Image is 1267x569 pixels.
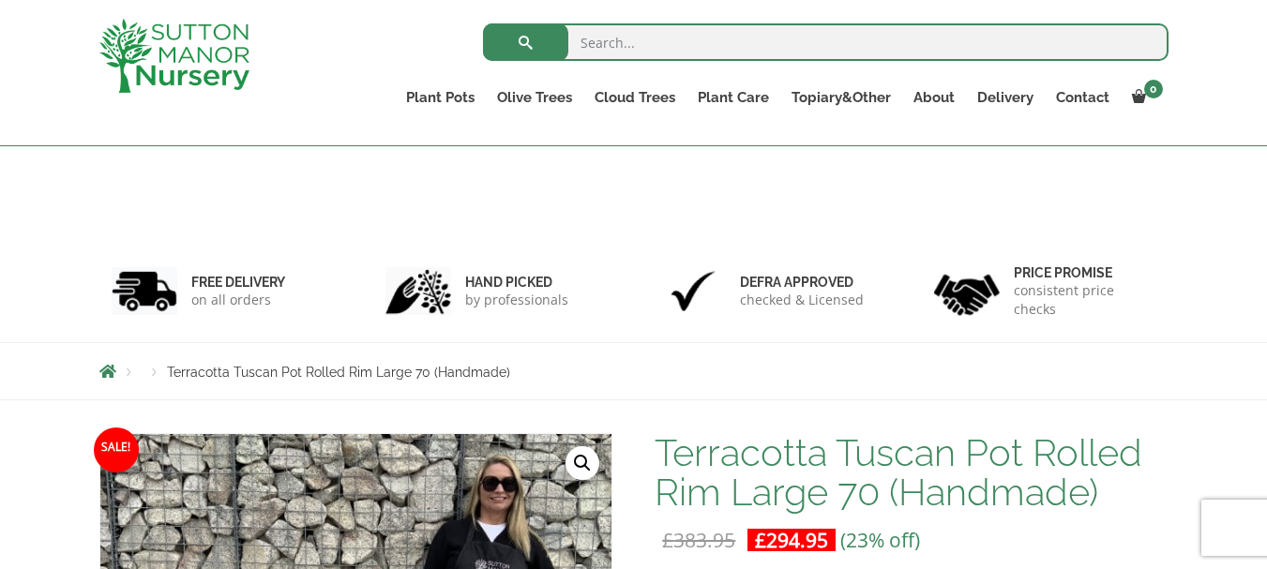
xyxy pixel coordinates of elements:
[395,84,486,111] a: Plant Pots
[755,527,828,553] bdi: 294.95
[1121,84,1169,111] a: 0
[662,527,735,553] bdi: 383.95
[486,84,583,111] a: Olive Trees
[660,267,726,315] img: 3.jpg
[1014,281,1156,319] p: consistent price checks
[780,84,902,111] a: Topiary&Other
[934,262,1000,320] img: 4.jpg
[112,267,177,315] img: 1.jpg
[167,365,510,380] span: Terracotta Tuscan Pot Rolled Rim Large 70 (Handmade)
[191,291,285,309] p: on all orders
[566,446,599,480] a: View full-screen image gallery
[740,291,864,309] p: checked & Licensed
[902,84,966,111] a: About
[740,274,864,291] h6: Defra approved
[191,274,285,291] h6: FREE DELIVERY
[99,364,1169,379] nav: Breadcrumbs
[94,427,139,472] span: Sale!
[385,267,451,315] img: 2.jpg
[465,274,568,291] h6: hand picked
[840,527,920,553] span: (23% off)
[99,19,249,93] img: logo
[483,23,1169,61] input: Search...
[966,84,1045,111] a: Delivery
[583,84,686,111] a: Cloud Trees
[1045,84,1121,111] a: Contact
[662,527,673,553] span: £
[686,84,780,111] a: Plant Care
[1144,80,1163,98] span: 0
[755,527,766,553] span: £
[465,291,568,309] p: by professionals
[1014,264,1156,281] h6: Price promise
[655,433,1168,512] h1: Terracotta Tuscan Pot Rolled Rim Large 70 (Handmade)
